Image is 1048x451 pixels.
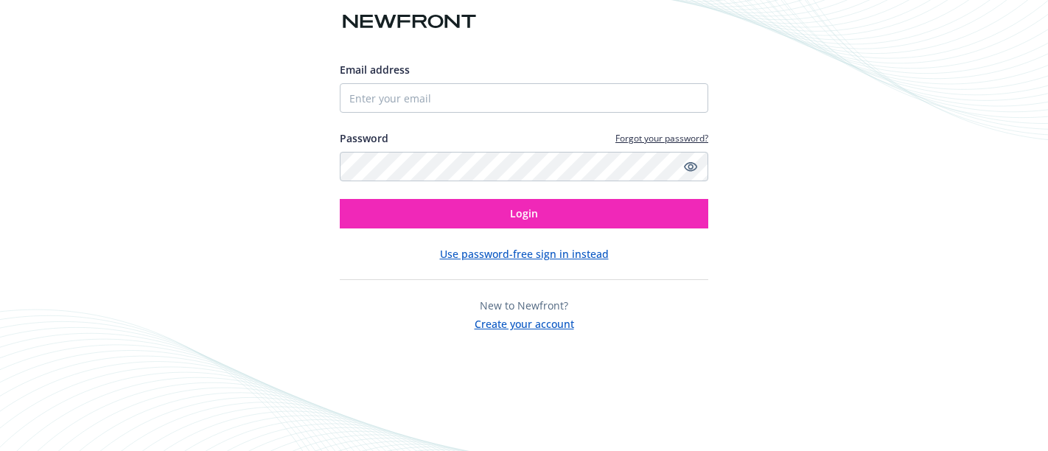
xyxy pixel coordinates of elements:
[510,206,538,220] span: Login
[340,83,708,113] input: Enter your email
[440,246,609,262] button: Use password-free sign in instead
[340,9,479,35] img: Newfront logo
[475,313,574,332] button: Create your account
[340,152,708,181] input: Enter your password
[480,298,568,312] span: New to Newfront?
[340,130,388,146] label: Password
[615,132,708,144] a: Forgot your password?
[340,63,410,77] span: Email address
[682,158,699,175] a: Show password
[340,199,708,228] button: Login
